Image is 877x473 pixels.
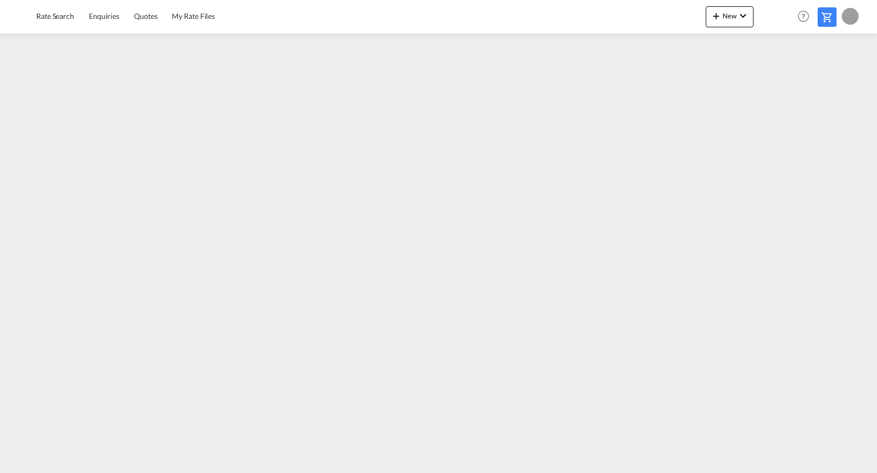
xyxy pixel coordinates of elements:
span: Enquiries [89,12,119,20]
span: New [710,12,749,20]
span: Quotes [134,12,157,20]
div: Help [795,7,818,26]
span: Help [795,7,812,25]
md-icon: icon-plus 400-fg [710,9,723,22]
md-icon: icon-chevron-down [737,9,749,22]
span: Rate Search [36,12,74,20]
button: icon-plus 400-fgNewicon-chevron-down [706,6,754,27]
span: My Rate Files [172,12,215,20]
